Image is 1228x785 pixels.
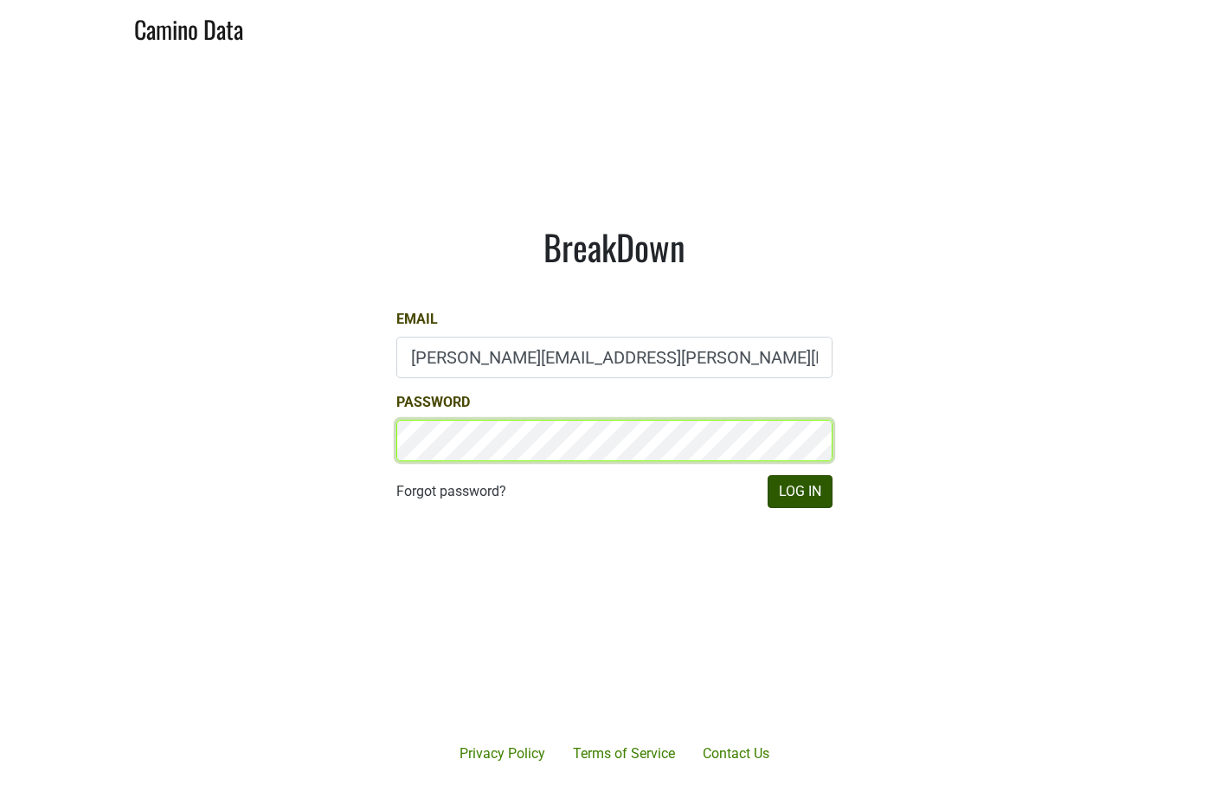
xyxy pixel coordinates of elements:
[396,392,470,413] label: Password
[134,7,243,48] a: Camino Data
[768,475,833,508] button: Log In
[396,226,833,267] h1: BreakDown
[559,737,689,771] a: Terms of Service
[446,737,559,771] a: Privacy Policy
[396,481,506,502] a: Forgot password?
[396,309,438,330] label: Email
[689,737,783,771] a: Contact Us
